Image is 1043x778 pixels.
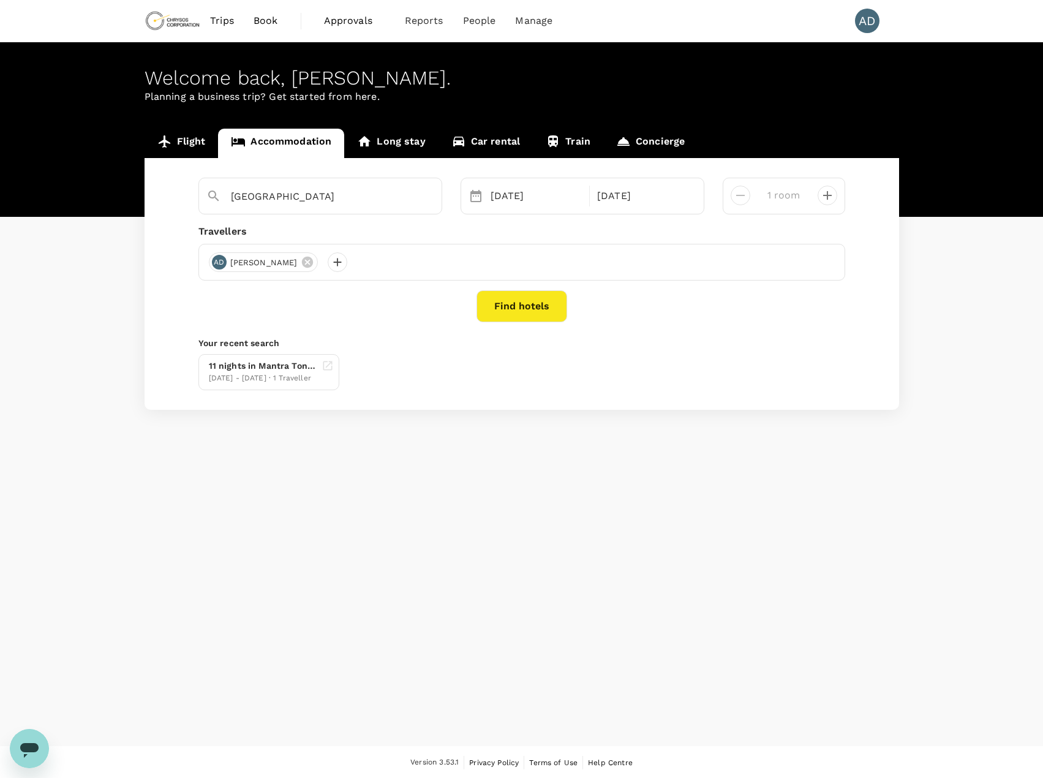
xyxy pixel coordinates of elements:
a: Flight [145,129,219,158]
span: Privacy Policy [469,758,519,767]
div: [DATE] [486,184,587,208]
a: Accommodation [218,129,344,158]
p: Your recent search [198,337,845,349]
div: AD [855,9,879,33]
span: Terms of Use [529,758,578,767]
span: Reports [405,13,443,28]
button: decrease [818,186,837,205]
iframe: Button to launch messaging window [10,729,49,768]
p: Planning a business trip? Get started from here. [145,89,899,104]
a: Help Centre [588,756,633,769]
a: Concierge [603,129,698,158]
input: Add rooms [760,186,808,205]
a: Car rental [439,129,533,158]
button: Open [433,195,435,198]
div: [DATE] - [DATE] · 1 Traveller [209,372,317,385]
span: Book [254,13,278,28]
div: Welcome back , [PERSON_NAME] . [145,67,899,89]
div: Travellers [198,224,845,239]
a: Privacy Policy [469,756,519,769]
a: Long stay [344,129,438,158]
span: Version 3.53.1 [410,757,459,769]
img: Chrysos Corporation [145,7,201,34]
div: 11 nights in Mantra Tonsley [GEOGRAPHIC_DATA] [209,360,317,372]
span: Trips [210,13,234,28]
span: People [463,13,496,28]
div: [DATE] [592,184,694,208]
span: Manage [515,13,552,28]
div: AD[PERSON_NAME] [209,252,318,272]
span: [PERSON_NAME] [223,257,305,269]
a: Terms of Use [529,756,578,769]
div: AD [212,255,227,270]
span: Help Centre [588,758,633,767]
input: Search cities, hotels, work locations [231,187,400,206]
a: Train [533,129,603,158]
span: Approvals [324,13,385,28]
button: Find hotels [476,290,567,322]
